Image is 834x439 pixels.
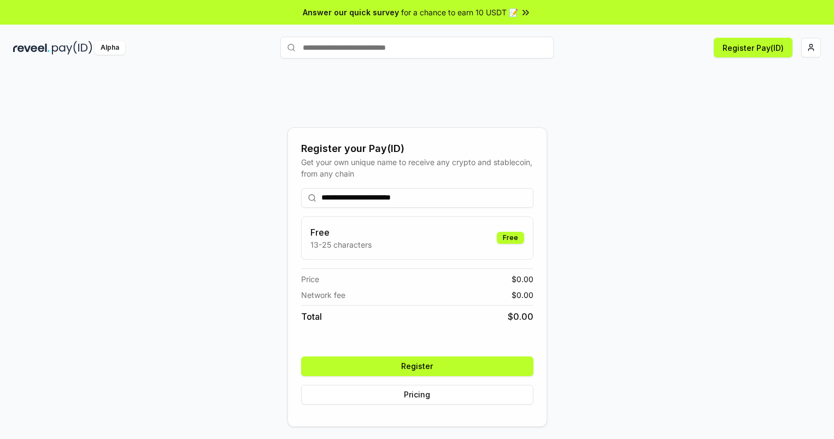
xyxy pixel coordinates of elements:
[497,232,524,244] div: Free
[301,310,322,323] span: Total
[301,356,533,376] button: Register
[310,239,372,250] p: 13-25 characters
[52,41,92,55] img: pay_id
[714,38,792,57] button: Register Pay(ID)
[95,41,125,55] div: Alpha
[512,273,533,285] span: $ 0.00
[310,226,372,239] h3: Free
[303,7,399,18] span: Answer our quick survey
[301,289,345,301] span: Network fee
[301,141,533,156] div: Register your Pay(ID)
[301,156,533,179] div: Get your own unique name to receive any crypto and stablecoin, from any chain
[13,41,50,55] img: reveel_dark
[512,289,533,301] span: $ 0.00
[508,310,533,323] span: $ 0.00
[301,385,533,405] button: Pricing
[401,7,518,18] span: for a chance to earn 10 USDT 📝
[301,273,319,285] span: Price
